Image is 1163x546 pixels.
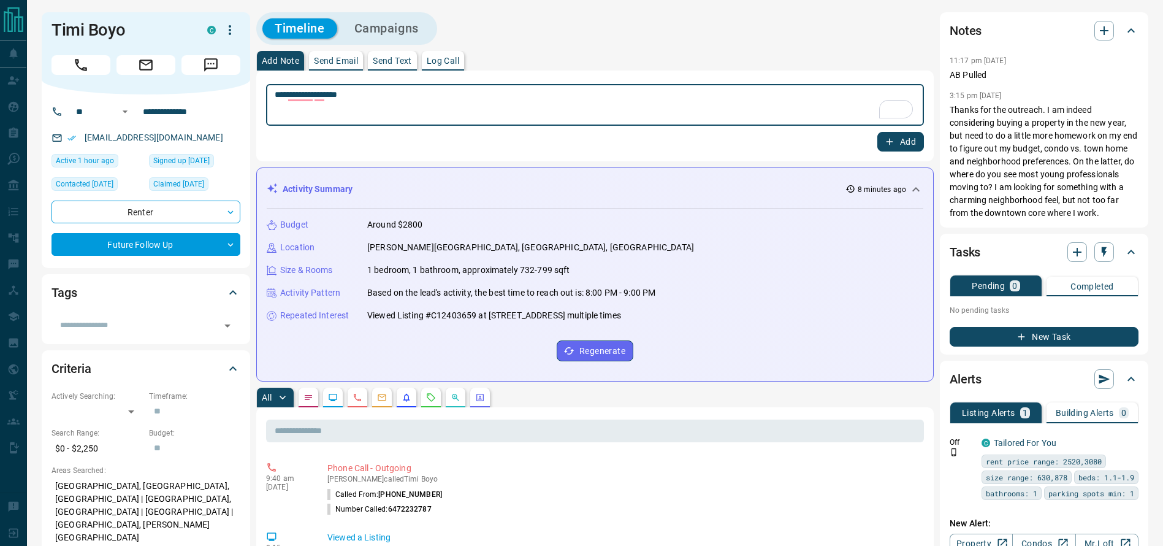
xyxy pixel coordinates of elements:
p: 1 [1023,409,1028,417]
span: bathrooms: 1 [986,487,1037,499]
svg: Listing Alerts [402,393,411,402]
div: Tue Sep 16 2025 [51,154,143,171]
span: size range: 630,878 [986,471,1067,483]
p: Size & Rooms [280,264,333,277]
div: Sun Nov 17 2019 [149,154,240,171]
p: AB Pulled [950,69,1138,82]
p: Activity Summary [283,183,353,196]
span: rent price range: 2520,3080 [986,455,1102,467]
p: 1 bedroom, 1 bathroom, approximately 732-799 sqft [367,264,570,277]
p: Number Called: [327,504,432,515]
p: Budget [280,218,308,231]
button: Regenerate [557,340,633,361]
p: Activity Pattern [280,286,340,299]
span: 6472232787 [388,505,432,513]
p: 11:17 pm [DATE] [950,56,1006,65]
p: Called From: [327,489,442,500]
p: Listing Alerts [962,409,1015,417]
p: Send Email [314,56,358,65]
p: Pending [972,282,1005,290]
h2: Notes [950,21,982,40]
svg: Opportunities [451,393,460,402]
p: 9:40 am [266,474,309,483]
svg: Email Verified [67,134,76,142]
span: Contacted [DATE] [56,178,113,190]
p: Repeated Interest [280,309,349,322]
p: Based on the lead's activity, the best time to reach out is: 8:00 PM - 9:00 PM [367,286,655,299]
p: Viewed Listing #C12403659 at [STREET_ADDRESS] multiple times [367,309,621,322]
textarea: To enrich screen reader interactions, please activate Accessibility in Grammarly extension settings [275,90,915,121]
svg: Push Notification Only [950,448,958,456]
div: Alerts [950,364,1138,394]
p: Location [280,241,315,254]
p: Send Text [373,56,412,65]
button: Open [219,317,236,334]
p: Phone Call - Outgoing [327,462,919,475]
div: condos.ca [207,26,216,34]
div: Criteria [51,354,240,383]
p: 3:15 pm [DATE] [950,91,1002,100]
p: Around $2800 [367,218,423,231]
div: Activity Summary8 minutes ago [267,178,923,201]
span: Signed up [DATE] [153,155,210,167]
p: Timeframe: [149,391,240,402]
p: Off [950,437,974,448]
div: Tags [51,278,240,307]
a: Tailored For You [994,438,1056,448]
svg: Notes [303,393,313,402]
svg: Requests [426,393,436,402]
span: [PHONE_NUMBER] [378,490,442,499]
h2: Tags [51,283,77,302]
p: Building Alerts [1056,409,1114,417]
div: condos.ca [982,439,990,447]
p: All [262,393,272,402]
svg: Calls [353,393,362,402]
p: [PERSON_NAME][GEOGRAPHIC_DATA], [GEOGRAPHIC_DATA], [GEOGRAPHIC_DATA] [367,241,694,254]
p: Log Call [427,56,459,65]
p: 0 [1012,282,1017,290]
p: 0 [1121,409,1126,417]
button: Campaigns [342,18,431,39]
span: parking spots min: 1 [1048,487,1134,499]
h2: Alerts [950,369,982,389]
div: Thu Feb 27 2025 [51,177,143,194]
button: Add [877,132,924,152]
p: Areas Searched: [51,465,240,476]
h2: Tasks [950,242,980,262]
p: Budget: [149,428,240,439]
p: $0 - $2,250 [51,439,143,459]
svg: Agent Actions [475,393,485,402]
p: Thanks for the outreach. I am indeed considering buying a property in the new year, but need to d... [950,104,1138,220]
p: Add Note [262,56,299,65]
p: [PERSON_NAME] called Timi Boyo [327,475,919,483]
h1: Timi Boyo [51,20,189,40]
span: Email [116,55,175,75]
span: beds: 1.1-1.9 [1078,471,1134,483]
p: Completed [1070,282,1114,291]
button: New Task [950,327,1138,347]
p: New Alert: [950,517,1138,530]
h2: Criteria [51,359,91,379]
p: Viewed a Listing [327,531,919,544]
div: Future Follow Up [51,233,240,256]
p: No pending tasks [950,301,1138,320]
svg: Lead Browsing Activity [328,393,338,402]
span: Message [181,55,240,75]
button: Open [118,104,132,119]
p: Actively Searching: [51,391,143,402]
div: Tasks [950,237,1138,267]
p: 8 minutes ago [858,184,906,195]
p: Search Range: [51,428,143,439]
svg: Emails [377,393,387,402]
div: Renter [51,201,240,223]
p: [DATE] [266,483,309,491]
div: Wed Feb 26 2025 [149,177,240,194]
span: Active 1 hour ago [56,155,114,167]
a: [EMAIL_ADDRESS][DOMAIN_NAME] [85,133,223,142]
button: Timeline [262,18,337,39]
div: Notes [950,16,1138,45]
span: Call [51,55,110,75]
span: Claimed [DATE] [153,178,204,190]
